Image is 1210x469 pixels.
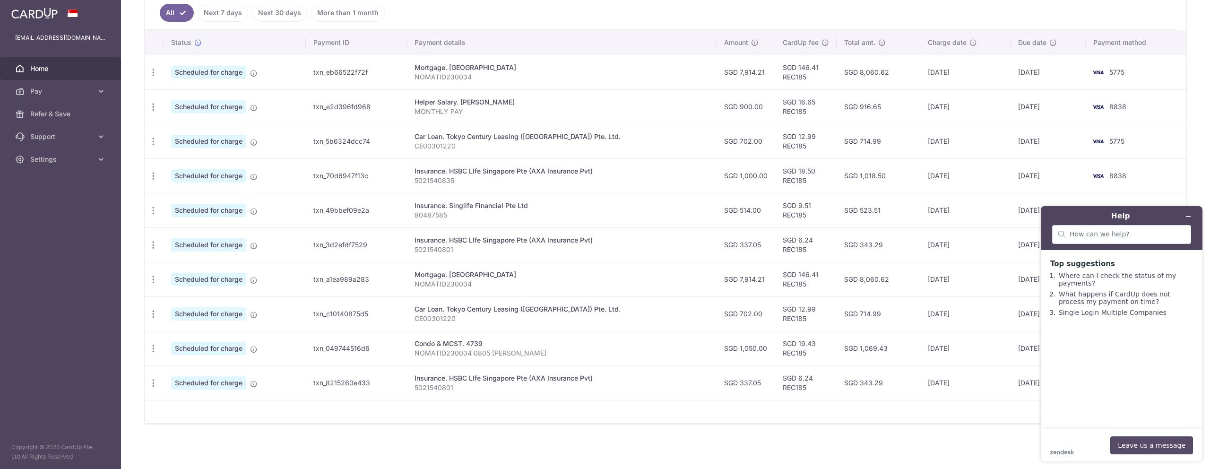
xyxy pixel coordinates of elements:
[1086,30,1186,55] th: Payment method
[775,158,837,193] td: SGD 18.50 REC185
[415,339,709,348] div: Condo & MCST. 4739
[1109,172,1126,180] span: 8838
[30,64,93,73] span: Home
[415,132,709,141] div: Car Loan. Tokyo Century Leasing ([GEOGRAPHIC_DATA]) Pte. Ltd.
[30,87,93,96] span: Pay
[171,238,246,252] span: Scheduled for charge
[306,365,407,400] td: txn_8215260e433
[15,33,106,43] p: [EMAIL_ADDRESS][DOMAIN_NAME]
[415,176,709,185] p: 5021540835
[724,38,748,47] span: Amount
[837,55,921,89] td: SGD 8,060.62
[415,141,709,151] p: CE00301220
[30,132,93,141] span: Support
[783,38,819,47] span: CardUp fee
[920,296,1010,331] td: [DATE]
[717,296,775,331] td: SGD 702.00
[920,331,1010,365] td: [DATE]
[415,210,709,220] p: 80487585
[252,4,307,22] a: Next 30 days
[171,342,246,355] span: Scheduled for charge
[920,227,1010,262] td: [DATE]
[415,107,709,116] p: MONTHLY PAY
[837,262,921,296] td: SGD 8,060.62
[160,4,194,22] a: All
[306,262,407,296] td: txn_a1ea989a283
[717,365,775,400] td: SGD 337.05
[1089,136,1107,147] img: Bank Card
[1011,331,1086,365] td: [DATE]
[415,279,709,289] p: NOMATID230034
[306,296,407,331] td: txn_c10140875d5
[415,270,709,279] div: Mortgage. [GEOGRAPHIC_DATA]
[415,235,709,245] div: Insurance. HSBC LIfe Singapore Pte (AXA Insurance Pvt)
[11,8,58,19] img: CardUp
[1011,193,1086,227] td: [DATE]
[415,166,709,176] div: Insurance. HSBC LIfe Singapore Pte (AXA Insurance Pvt)
[415,304,709,314] div: Car Loan. Tokyo Century Leasing ([GEOGRAPHIC_DATA]) Pte. Ltd.
[1033,199,1210,469] iframe: Find more information here
[837,158,921,193] td: SGD 1,018.50
[775,365,837,400] td: SGD 6.24 REC185
[415,201,709,210] div: Insurance. Singlife Financial Pte Ltd
[717,89,775,124] td: SGD 900.00
[306,227,407,262] td: txn_3d2efdf7529
[1109,103,1126,111] span: 8838
[775,227,837,262] td: SGD 6.24 REC185
[717,158,775,193] td: SGD 1,000.00
[415,63,709,72] div: Mortgage. [GEOGRAPHIC_DATA]
[717,227,775,262] td: SGD 337.05
[306,89,407,124] td: txn_e2d396fd968
[775,124,837,158] td: SGD 12.99 REC185
[415,97,709,107] div: Helper Salary. [PERSON_NAME]
[1011,124,1086,158] td: [DATE]
[1011,55,1086,89] td: [DATE]
[306,124,407,158] td: txn_5b6324dcc74
[1011,158,1086,193] td: [DATE]
[171,204,246,217] span: Scheduled for charge
[171,135,246,148] span: Scheduled for charge
[837,296,921,331] td: SGD 714.99
[171,38,191,47] span: Status
[30,109,93,119] span: Refer & Save
[837,227,921,262] td: SGD 343.29
[171,307,246,321] span: Scheduled for charge
[1089,101,1107,113] img: Bank Card
[1011,365,1086,400] td: [DATE]
[717,331,775,365] td: SGD 1,050.00
[22,7,41,15] span: Help
[837,331,921,365] td: SGD 1,069.43
[920,124,1010,158] td: [DATE]
[171,273,246,286] span: Scheduled for charge
[306,55,407,89] td: txn_eb66522f72f
[837,124,921,158] td: SGD 714.99
[171,100,246,113] span: Scheduled for charge
[920,193,1010,227] td: [DATE]
[30,155,93,164] span: Settings
[920,55,1010,89] td: [DATE]
[415,383,709,392] p: 5021540801
[1089,170,1107,182] img: Bank Card
[306,331,407,365] td: txn_049744516d6
[1011,296,1086,331] td: [DATE]
[1011,262,1086,296] td: [DATE]
[920,158,1010,193] td: [DATE]
[198,4,248,22] a: Next 7 days
[407,30,717,55] th: Payment details
[837,365,921,400] td: SGD 343.29
[717,124,775,158] td: SGD 702.00
[171,169,246,182] span: Scheduled for charge
[920,89,1010,124] td: [DATE]
[311,4,385,22] a: More than 1 month
[920,262,1010,296] td: [DATE]
[1011,89,1086,124] td: [DATE]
